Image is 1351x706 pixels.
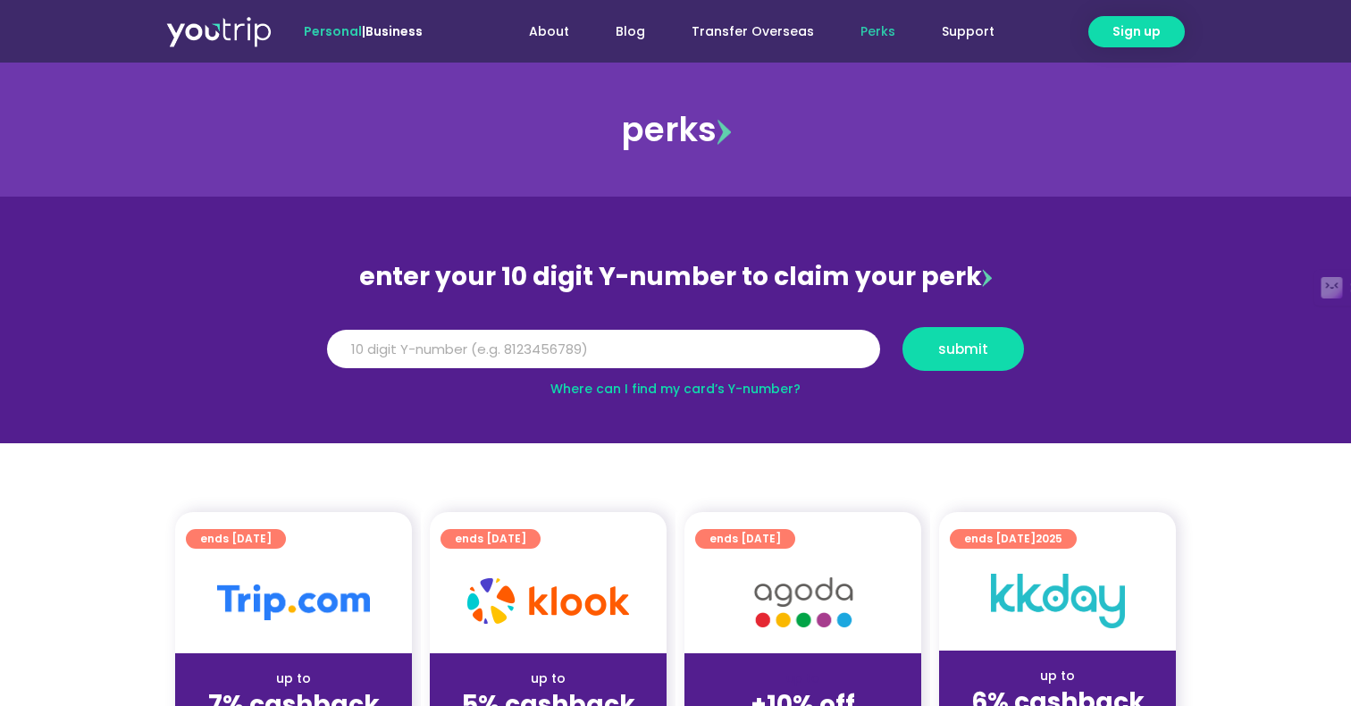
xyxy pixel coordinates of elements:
span: Personal [304,22,362,40]
a: ends [DATE] [441,529,541,549]
div: up to [953,667,1162,685]
button: submit [902,327,1024,371]
a: ends [DATE]2025 [950,529,1077,549]
span: ends [DATE] [709,529,781,549]
span: ends [DATE] [200,529,272,549]
a: Where can I find my card’s Y-number? [550,380,801,398]
a: About [506,15,592,48]
span: ends [DATE] [964,529,1062,549]
div: up to [189,669,398,688]
a: Sign up [1088,16,1185,47]
nav: Menu [471,15,1018,48]
div: up to [444,669,652,688]
span: up to [786,669,819,687]
a: Transfer Overseas [668,15,837,48]
span: Sign up [1112,22,1161,41]
a: Business [365,22,423,40]
span: submit [938,342,988,356]
input: 10 digit Y-number (e.g. 8123456789) [327,330,880,369]
a: ends [DATE] [186,529,286,549]
div: enter your 10 digit Y-number to claim your perk [318,254,1033,300]
a: Blog [592,15,668,48]
span: | [304,22,423,40]
span: ends [DATE] [455,529,526,549]
a: Support [919,15,1018,48]
span: 2025 [1036,531,1062,546]
form: Y Number [327,327,1024,384]
a: ends [DATE] [695,529,795,549]
a: Perks [837,15,919,48]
